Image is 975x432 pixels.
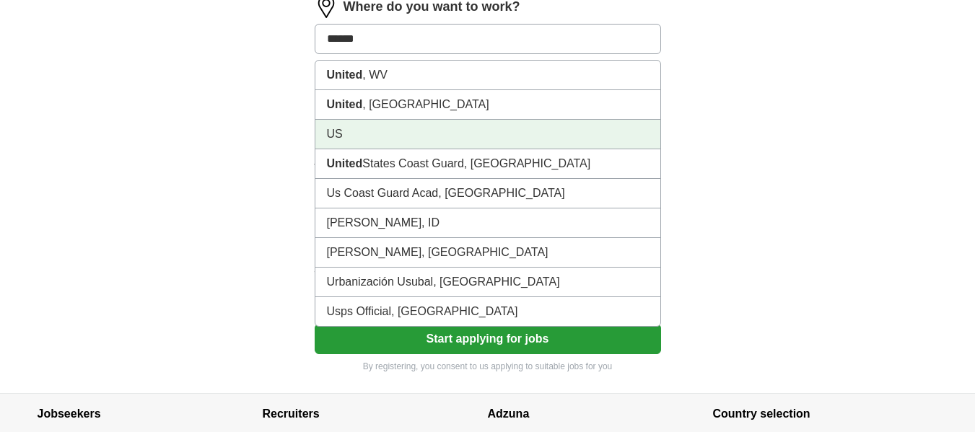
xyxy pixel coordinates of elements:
[327,98,363,110] strong: United
[315,90,660,120] li: , [GEOGRAPHIC_DATA]
[315,360,661,373] p: By registering, you consent to us applying to suitable jobs for you
[327,69,363,81] strong: United
[315,179,660,208] li: Us Coast Guard Acad, [GEOGRAPHIC_DATA]
[315,61,660,90] li: , WV
[327,157,363,169] strong: United
[315,238,660,268] li: [PERSON_NAME], [GEOGRAPHIC_DATA]
[315,297,660,326] li: Usps Official, [GEOGRAPHIC_DATA]
[315,268,660,297] li: Urbanización Usubal, [GEOGRAPHIC_DATA]
[315,149,660,179] li: States Coast Guard, [GEOGRAPHIC_DATA]
[315,324,661,354] button: Start applying for jobs
[315,208,660,238] li: [PERSON_NAME], ID
[315,120,660,149] li: US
